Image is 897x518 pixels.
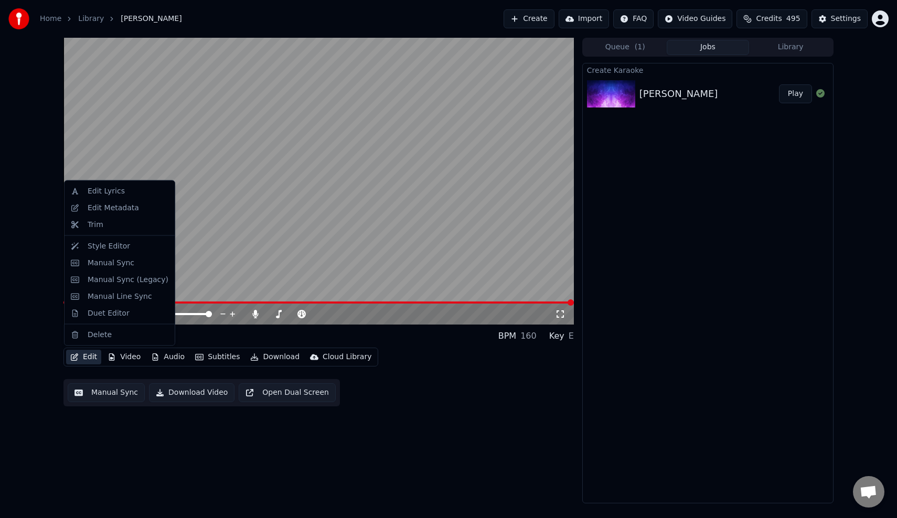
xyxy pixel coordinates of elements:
[853,476,884,508] div: Open chat
[736,9,807,28] button: Credits495
[831,14,861,24] div: Settings
[583,63,833,76] div: Create Karaoke
[559,9,609,28] button: Import
[786,14,800,24] span: 495
[613,9,654,28] button: FAQ
[88,219,103,230] div: Trim
[504,9,554,28] button: Create
[498,330,516,342] div: BPM
[88,202,139,213] div: Edit Metadata
[756,14,782,24] span: Credits
[8,8,29,29] img: youka
[78,14,104,24] a: Library
[121,14,181,24] span: [PERSON_NAME]
[88,329,112,340] div: Delete
[667,40,750,55] button: Jobs
[63,329,151,343] div: [PERSON_NAME]
[88,274,168,285] div: Manual Sync (Legacy)
[246,350,304,364] button: Download
[88,308,130,318] div: Duet Editor
[635,42,645,52] span: ( 1 )
[323,352,371,362] div: Cloud Library
[569,330,574,342] div: E
[239,383,336,402] button: Open Dual Screen
[549,330,564,342] div: Key
[779,84,812,103] button: Play
[584,40,667,55] button: Queue
[147,350,189,364] button: Audio
[66,350,101,364] button: Edit
[639,87,718,101] div: [PERSON_NAME]
[520,330,537,342] div: 160
[88,186,125,197] div: Edit Lyrics
[103,350,145,364] button: Video
[749,40,832,55] button: Library
[149,383,234,402] button: Download Video
[658,9,732,28] button: Video Guides
[88,257,134,268] div: Manual Sync
[811,9,868,28] button: Settings
[40,14,182,24] nav: breadcrumb
[88,241,130,251] div: Style Editor
[191,350,244,364] button: Subtitles
[88,291,152,301] div: Manual Line Sync
[68,383,145,402] button: Manual Sync
[40,14,61,24] a: Home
